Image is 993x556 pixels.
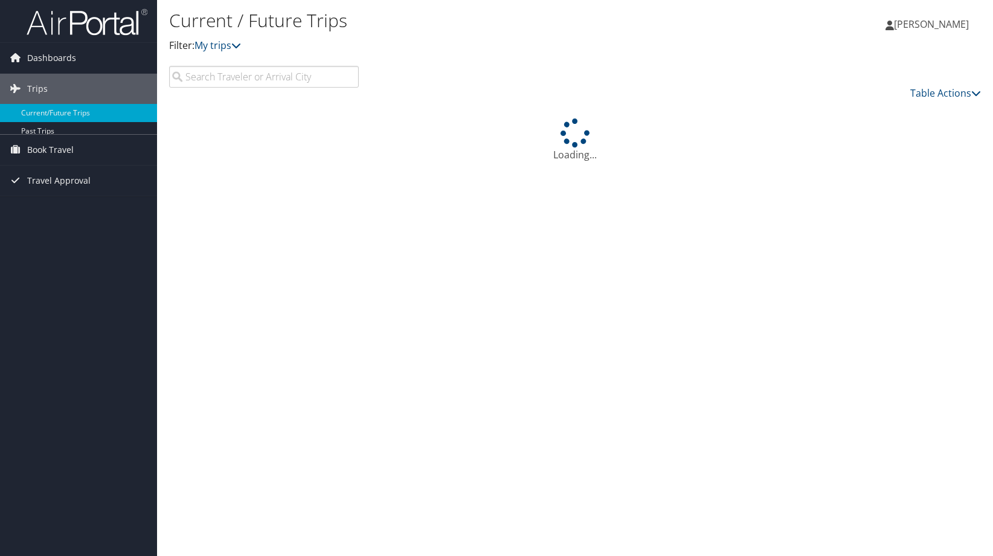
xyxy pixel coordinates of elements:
[910,86,981,100] a: Table Actions
[169,8,710,33] h1: Current / Future Trips
[27,74,48,104] span: Trips
[194,39,241,52] a: My trips
[169,118,981,162] div: Loading...
[27,135,74,165] span: Book Travel
[169,66,359,88] input: Search Traveler or Arrival City
[169,38,710,54] p: Filter:
[27,43,76,73] span: Dashboards
[894,18,969,31] span: [PERSON_NAME]
[885,6,981,42] a: [PERSON_NAME]
[27,166,91,196] span: Travel Approval
[27,8,147,36] img: airportal-logo.png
